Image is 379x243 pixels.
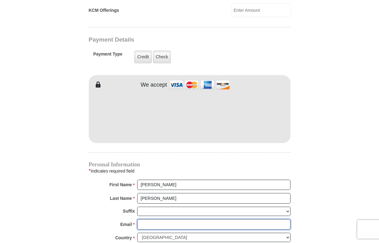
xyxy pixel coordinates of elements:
strong: Country [115,233,132,242]
h4: We accept [141,82,167,88]
strong: First Name [110,180,132,189]
input: Enter Amount [231,3,291,17]
h5: Payment Type [93,52,123,60]
strong: Last Name [110,194,132,203]
strong: Suffix [123,207,135,215]
strong: Email [120,220,132,229]
label: Check [153,51,171,63]
h3: Payment Details [89,36,247,43]
img: credit cards accepted [169,78,231,92]
h4: Personal Information [89,162,291,167]
label: KCM Offerings [89,7,119,14]
div: Indicates required field [89,167,291,175]
label: Credit [134,51,151,63]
